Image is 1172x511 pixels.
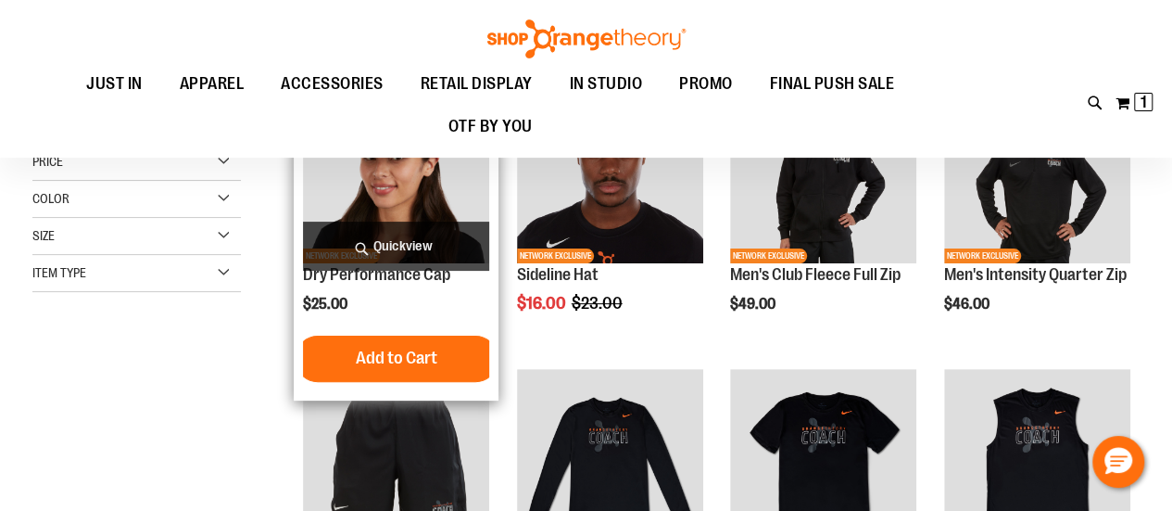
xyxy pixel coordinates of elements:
[32,228,55,243] span: Size
[68,63,161,106] a: JUST IN
[430,106,551,148] a: OTF BY YOU
[1140,93,1147,111] span: 1
[485,19,688,58] img: Shop Orangetheory
[303,296,350,313] span: $25.00
[679,63,733,105] span: PROMO
[572,294,625,313] span: $23.00
[944,249,1021,263] span: NETWORK EXCLUSIVE
[262,63,402,106] a: ACCESSORIES
[570,63,643,105] span: IN STUDIO
[32,191,69,206] span: Color
[770,63,895,105] span: FINAL PUSH SALE
[944,76,1130,262] img: OTF Mens Coach FA23 Intensity Quarter Zip - Black primary image
[303,265,450,284] a: Dry Performance Cap
[1092,436,1144,488] button: Hello, have a question? Let’s chat.
[751,63,914,106] a: FINAL PUSH SALE
[730,76,916,265] a: OTF Mens Coach FA23 Club Fleece Full Zip - Black primary imageNETWORK EXCLUSIVE
[730,265,901,284] a: Men's Club Fleece Full Zip
[517,265,599,284] a: Sideline Hat
[356,348,437,368] span: Add to Cart
[730,296,778,313] span: $49.00
[944,265,1127,284] a: Men's Intensity Quarter Zip
[935,67,1140,359] div: product
[944,296,992,313] span: $46.00
[295,336,498,382] button: Add to Cart
[721,67,926,359] div: product
[944,76,1130,265] a: OTF Mens Coach FA23 Intensity Quarter Zip - Black primary imageNETWORK EXCLUSIVE
[517,76,703,265] a: Sideline Hat primary imageSALENETWORK EXCLUSIVE
[294,67,498,400] div: product
[281,63,384,105] span: ACCESSORIES
[32,154,63,169] span: Price
[508,67,712,359] div: product
[180,63,245,105] span: APPAREL
[517,249,594,263] span: NETWORK EXCLUSIVE
[303,76,489,262] img: Dry Performance Cap
[303,222,489,271] a: Quickview
[517,294,569,313] span: $16.00
[161,63,263,106] a: APPAREL
[448,106,533,147] span: OTF BY YOU
[32,265,86,280] span: Item Type
[730,76,916,262] img: OTF Mens Coach FA23 Club Fleece Full Zip - Black primary image
[421,63,533,105] span: RETAIL DISPLAY
[86,63,143,105] span: JUST IN
[303,76,489,265] a: Dry Performance CapNETWORK EXCLUSIVE
[551,63,662,105] a: IN STUDIO
[402,63,551,106] a: RETAIL DISPLAY
[661,63,751,106] a: PROMO
[730,249,807,263] span: NETWORK EXCLUSIVE
[517,76,703,262] img: Sideline Hat primary image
